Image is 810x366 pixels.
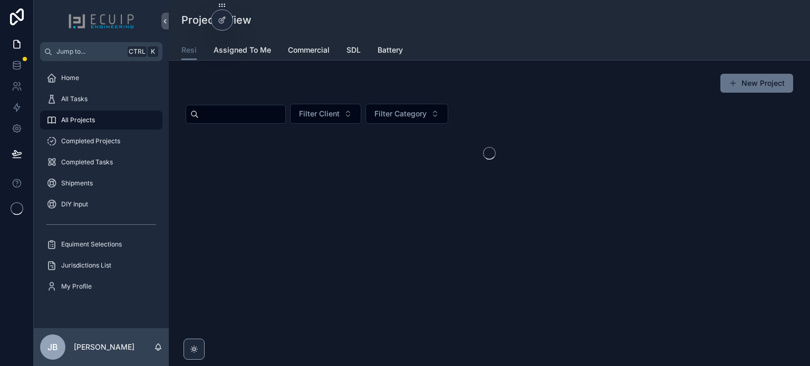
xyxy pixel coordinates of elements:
span: Completed Projects [61,137,120,145]
span: DIY Input [61,200,88,209]
button: Jump to...CtrlK [40,42,162,61]
span: JB [47,341,58,353]
span: Filter Category [374,108,427,119]
a: Home [40,68,162,87]
a: Completed Tasks [40,153,162,172]
button: New Project [720,74,793,93]
button: Select Button [365,104,448,124]
a: SDL [346,41,361,62]
button: Select Button [290,104,361,124]
a: Resi [181,41,197,61]
a: All Tasks [40,90,162,108]
span: Jump to... [56,47,123,56]
span: Resi [181,45,197,55]
span: Commercial [288,45,330,55]
span: Home [61,74,79,82]
span: All Tasks [61,95,88,103]
span: My Profile [61,282,92,291]
span: Completed Tasks [61,158,113,166]
span: All Projects [61,116,95,124]
span: Assigned To Me [214,45,271,55]
p: [PERSON_NAME] [74,342,134,352]
a: Assigned To Me [214,41,271,62]
span: K [149,47,157,56]
span: Equiment Selections [61,240,122,249]
img: App logo [68,13,134,29]
a: Battery [378,41,403,62]
a: DIY Input [40,195,162,214]
span: Shipments [61,179,93,187]
a: Shipments [40,174,162,193]
a: Jurisdictions List [40,256,162,275]
span: Battery [378,45,403,55]
div: scrollable content [34,61,169,310]
span: SDL [346,45,361,55]
a: My Profile [40,277,162,296]
a: Equiment Selections [40,235,162,254]
a: All Projects [40,111,162,130]
h1: Projects View [181,13,252,27]
a: Completed Projects [40,132,162,151]
span: Jurisdictions List [61,261,111,270]
span: Filter Client [299,108,340,119]
span: Ctrl [128,46,147,57]
a: Commercial [288,41,330,62]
